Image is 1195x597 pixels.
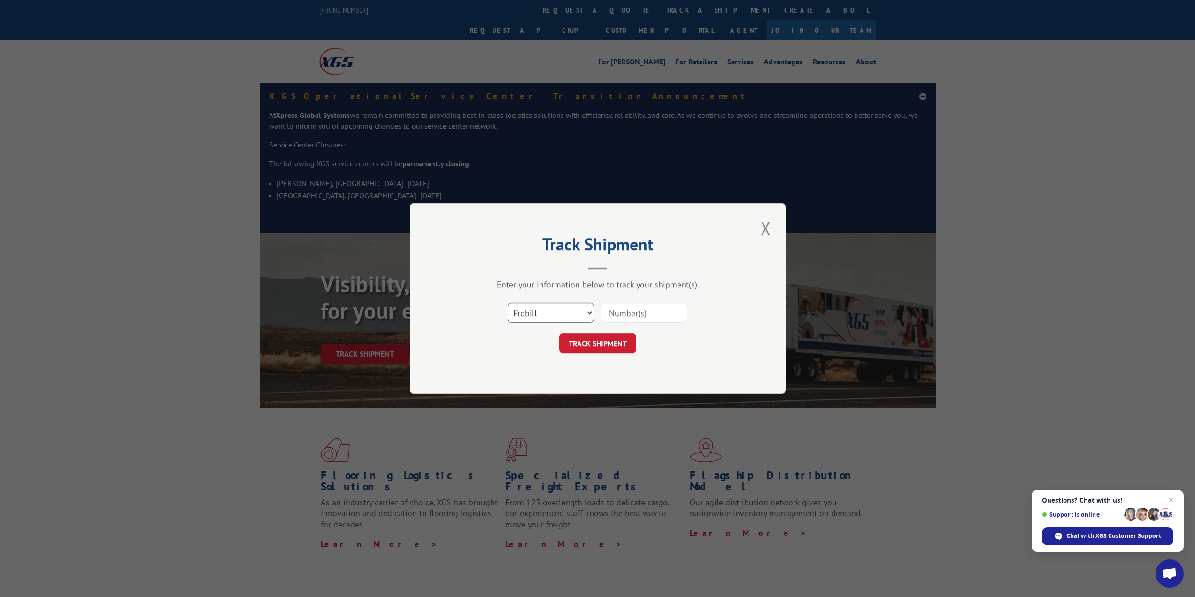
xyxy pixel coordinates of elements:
span: Chat with XGS Customer Support [1066,532,1161,540]
button: Close modal [758,215,774,241]
a: Open chat [1156,559,1184,588]
h2: Track Shipment [457,238,739,256]
span: Support is online [1042,511,1121,518]
button: TRACK SHIPMENT [559,333,636,353]
div: Enter your information below to track your shipment(s). [457,279,739,290]
input: Number(s) [601,303,687,323]
span: Chat with XGS Customer Support [1042,527,1173,545]
span: Questions? Chat with us! [1042,496,1173,504]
